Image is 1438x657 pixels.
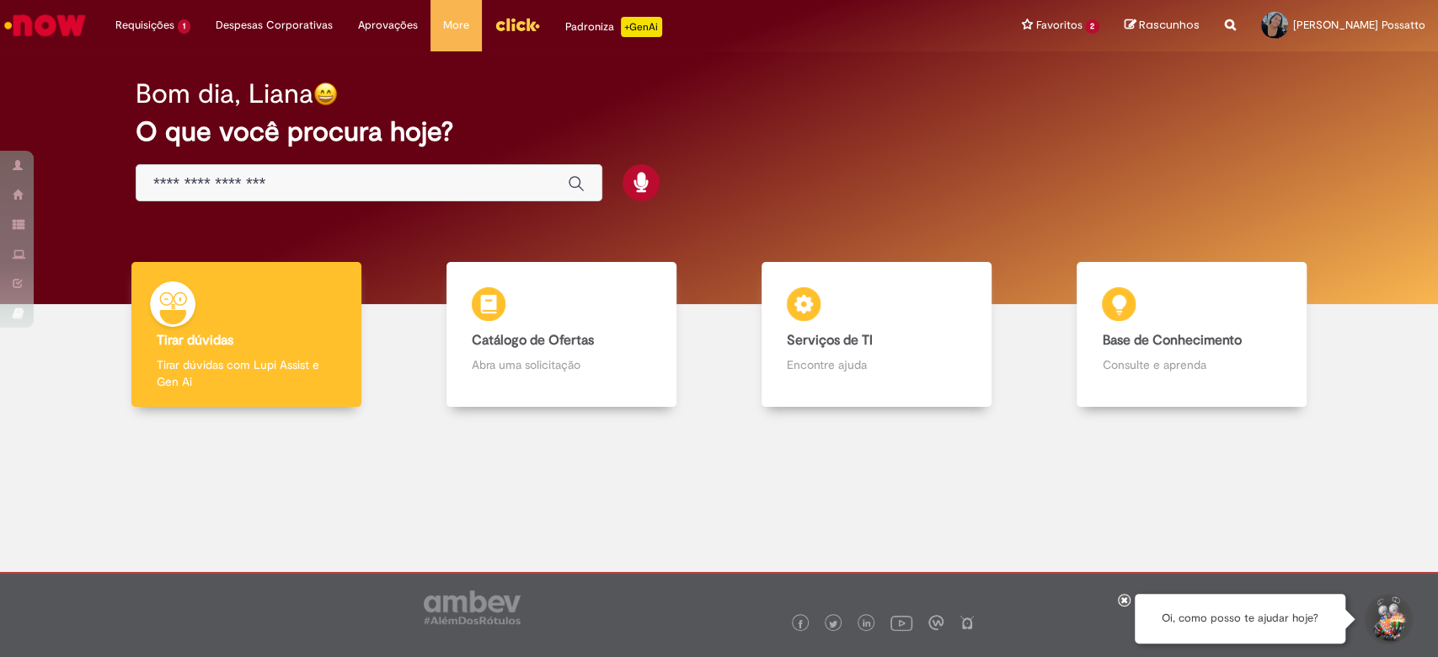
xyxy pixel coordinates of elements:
[136,79,313,109] h2: Bom dia, Liana
[1135,594,1345,644] div: Oi, como posso te ajudar hoje?
[787,332,873,349] b: Serviços de TI
[719,262,1034,408] a: Serviços de TI Encontre ajuda
[1362,594,1413,644] button: Iniciar Conversa de Suporte
[1293,18,1425,32] span: [PERSON_NAME] Possatto
[313,82,338,106] img: happy-face.png
[157,356,336,390] p: Tirar dúvidas com Lupi Assist e Gen Ai
[443,17,469,34] span: More
[928,615,944,630] img: logo_footer_workplace.png
[787,356,966,373] p: Encontre ajuda
[829,620,837,628] img: logo_footer_twitter.png
[178,19,190,34] span: 1
[472,332,594,349] b: Catálogo de Ofertas
[1125,18,1200,34] a: Rascunhos
[1034,262,1350,408] a: Base de Conhecimento Consulte e aprenda
[404,262,719,408] a: Catálogo de Ofertas Abra uma solicitação
[494,12,540,37] img: click_logo_yellow_360x200.png
[1102,356,1281,373] p: Consulte e aprenda
[960,615,975,630] img: logo_footer_naosei.png
[1139,17,1200,33] span: Rascunhos
[1085,19,1099,34] span: 2
[1102,332,1241,349] b: Base de Conhecimento
[796,620,805,628] img: logo_footer_facebook.png
[621,17,662,37] p: +GenAi
[2,8,88,42] img: ServiceNow
[565,17,662,37] div: Padroniza
[890,612,912,633] img: logo_footer_youtube.png
[1035,17,1082,34] span: Favoritos
[115,17,174,34] span: Requisições
[358,17,418,34] span: Aprovações
[424,590,521,624] img: logo_footer_ambev_rotulo_gray.png
[216,17,333,34] span: Despesas Corporativas
[136,117,1302,147] h2: O que você procura hoje?
[472,356,651,373] p: Abra uma solicitação
[863,619,871,629] img: logo_footer_linkedin.png
[88,262,404,408] a: Tirar dúvidas Tirar dúvidas com Lupi Assist e Gen Ai
[157,332,233,349] b: Tirar dúvidas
